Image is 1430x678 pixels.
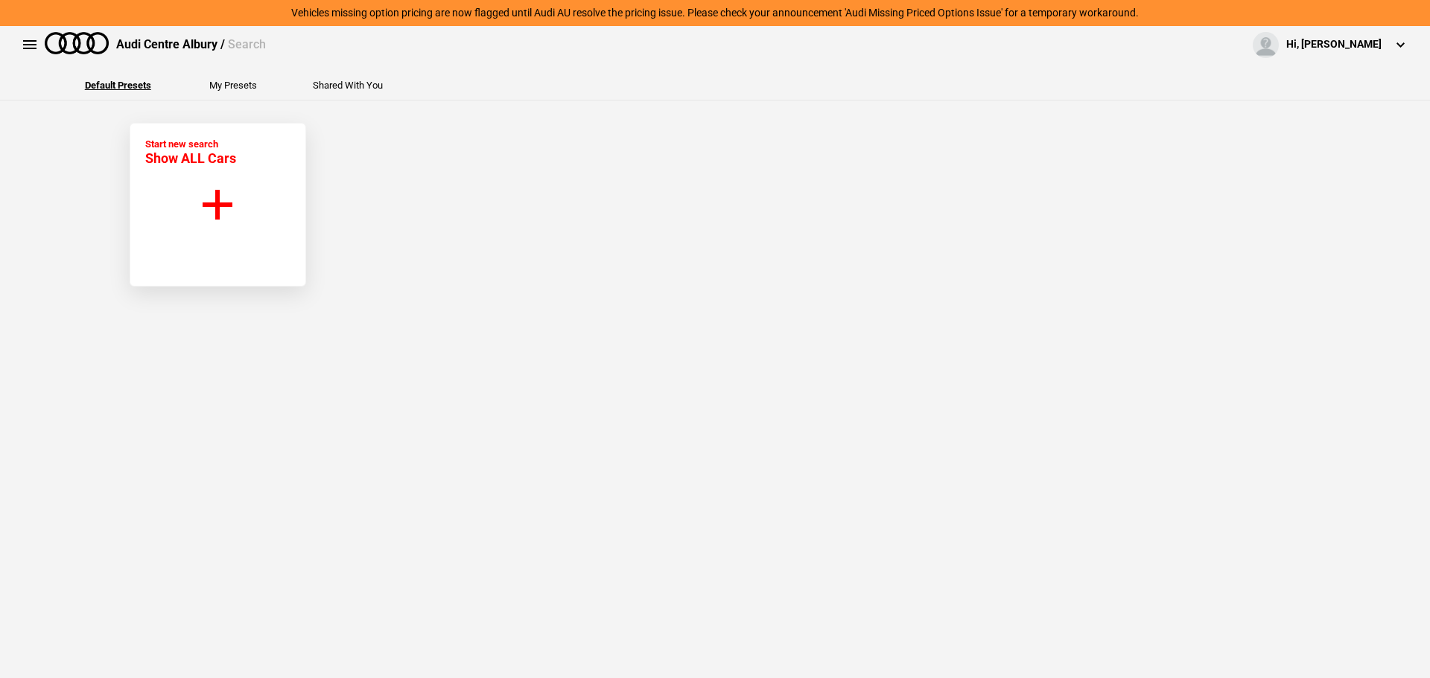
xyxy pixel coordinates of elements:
[228,37,266,51] span: Search
[45,32,109,54] img: audi.png
[313,80,383,90] button: Shared With You
[130,123,306,287] button: Start new search Show ALL Cars
[116,36,266,53] div: Audi Centre Albury /
[145,150,236,166] span: Show ALL Cars
[85,80,151,90] button: Default Presets
[145,138,236,166] div: Start new search
[1286,37,1382,52] div: Hi, [PERSON_NAME]
[209,80,257,90] button: My Presets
